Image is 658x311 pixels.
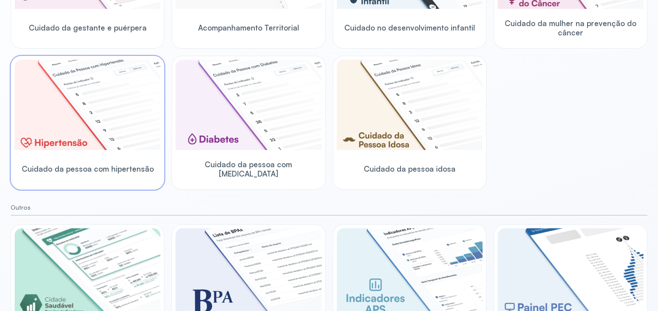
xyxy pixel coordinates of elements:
span: Acompanhamento Territorial [198,23,299,32]
img: hypertension.png [15,60,160,150]
span: Cuidado da gestante e puérpera [29,23,147,32]
span: Cuidado da pessoa com [MEDICAL_DATA] [175,160,321,179]
span: Cuidado no desenvolvimento infantil [344,23,475,32]
span: Cuidado da pessoa com hipertensão [22,164,154,173]
img: diabetics.png [175,60,321,150]
img: elderly.png [337,60,483,150]
span: Cuidado da mulher na prevenção do câncer [498,19,643,38]
small: Outros [11,204,647,211]
span: Cuidado da pessoa idosa [364,164,456,173]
